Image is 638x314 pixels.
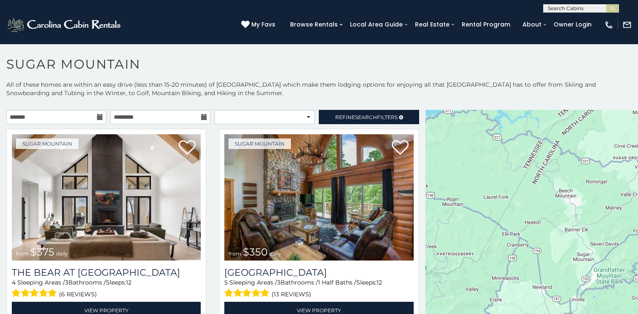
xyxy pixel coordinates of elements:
a: Sugar Mountain [229,138,291,149]
span: 12 [377,279,382,286]
img: 1714387646_thumbnail.jpeg [12,134,201,261]
span: daily [269,250,281,257]
a: from $375 daily [12,134,201,261]
span: Refine Filters [335,114,398,120]
span: 1 Half Baths / [318,279,356,286]
span: $375 [30,246,54,258]
img: White-1-2.png [6,16,123,33]
img: 1714398141_thumbnail.jpeg [224,134,413,261]
div: Sleeping Areas / Bathrooms / Sleeps: [224,278,413,300]
span: from [229,250,241,257]
span: (13 reviews) [272,289,311,300]
a: RefineSearchFilters [319,110,419,124]
a: Add to favorites [392,139,409,157]
a: Sugar Mountain [16,138,78,149]
a: About [518,18,546,31]
span: Search [355,114,377,120]
a: Local Area Guide [346,18,407,31]
img: mail-regular-white.png [622,20,632,29]
a: from $350 daily [224,134,413,261]
span: from [16,250,29,257]
span: $350 [243,246,268,258]
span: My Favs [251,20,275,29]
span: 5 [224,279,228,286]
h3: The Bear At Sugar Mountain [12,267,201,278]
span: daily [56,250,68,257]
div: Sleeping Areas / Bathrooms / Sleeps: [12,278,201,300]
span: (6 reviews) [59,289,97,300]
span: 4 [12,279,16,286]
a: [GEOGRAPHIC_DATA] [224,267,413,278]
h3: Grouse Moor Lodge [224,267,413,278]
span: 3 [65,279,68,286]
a: Real Estate [411,18,454,31]
img: phone-regular-white.png [604,20,614,29]
a: Rental Program [458,18,514,31]
a: Browse Rentals [286,18,342,31]
a: My Favs [241,20,277,29]
a: The Bear At [GEOGRAPHIC_DATA] [12,267,201,278]
span: 3 [277,279,280,286]
a: Owner Login [549,18,596,31]
a: Add to favorites [179,139,196,157]
span: 12 [126,279,132,286]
